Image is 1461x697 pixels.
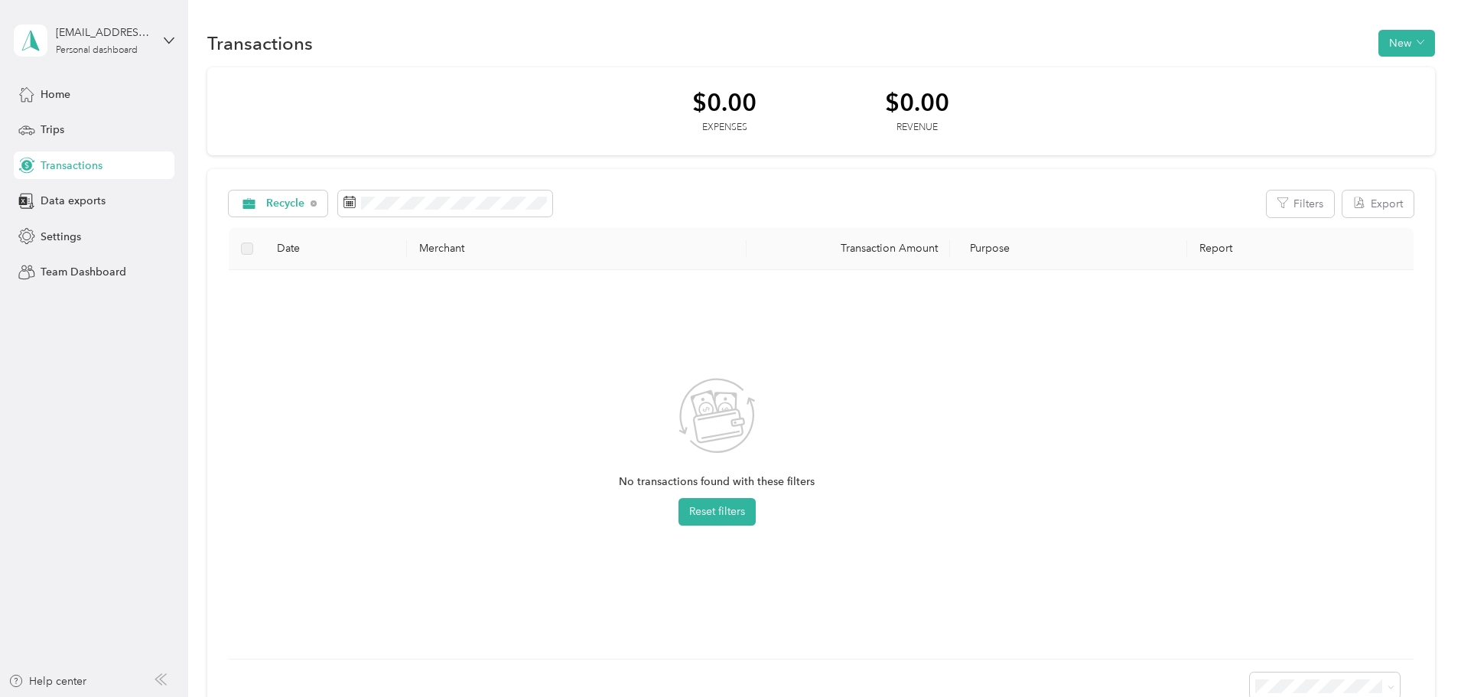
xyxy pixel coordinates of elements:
div: $0.00 [692,89,757,116]
th: Report [1187,228,1414,270]
span: Trips [41,122,64,138]
div: Expenses [692,121,757,135]
span: Data exports [41,193,106,209]
span: Settings [41,229,81,245]
button: Export [1342,191,1414,217]
button: Help center [8,673,86,689]
th: Date [265,228,407,270]
span: Team Dashboard [41,264,126,280]
th: Transaction Amount [747,228,950,270]
button: New [1378,30,1435,57]
th: Merchant [407,228,746,270]
span: Purpose [962,242,1010,255]
div: [EMAIL_ADDRESS][DOMAIN_NAME] [56,24,151,41]
span: Home [41,86,70,103]
iframe: Everlance-gr Chat Button Frame [1375,611,1461,697]
span: No transactions found with these filters [619,474,815,490]
button: Filters [1267,191,1334,217]
span: Recycle [266,198,305,209]
div: $0.00 [885,89,949,116]
div: Revenue [885,121,949,135]
h1: Transactions [207,35,313,51]
span: Transactions [41,158,102,174]
div: Personal dashboard [56,46,138,55]
button: Reset filters [678,498,756,526]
